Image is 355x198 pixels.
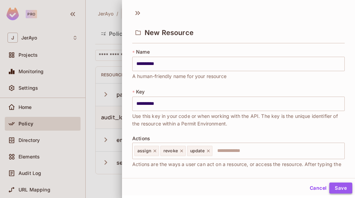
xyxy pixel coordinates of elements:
span: revoke [163,148,178,154]
button: Save [329,183,352,194]
span: A human-friendly name for your resource [132,73,227,80]
span: Name [136,49,150,55]
div: assign [134,146,159,156]
div: revoke [160,146,186,156]
span: Actions are the ways a user can act on a resource, or access the resource. After typing the actio... [132,161,345,183]
span: Actions [132,136,150,141]
span: New Resource [145,29,194,37]
div: update [187,146,212,156]
span: Use this key in your code or when working with the API. The key is the unique identifier of the r... [132,112,345,128]
button: Cancel [307,183,329,194]
span: Key [136,89,145,95]
span: update [190,148,205,154]
span: assign [137,148,151,154]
